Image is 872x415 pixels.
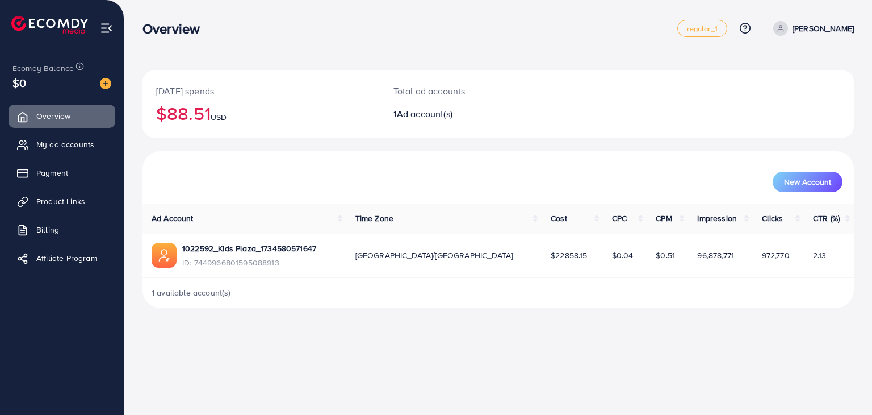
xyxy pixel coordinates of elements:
span: Billing [36,224,59,235]
img: image [100,78,111,89]
a: [PERSON_NAME] [769,21,854,36]
a: Overview [9,105,115,127]
span: Ecomdy Balance [12,63,74,74]
span: Ad account(s) [397,107,452,120]
span: ID: 7449966801595088913 [182,257,316,268]
h2: $88.51 [156,102,366,124]
span: 96,878,771 [697,250,734,261]
span: USD [211,111,227,123]
span: Impression [697,213,737,224]
span: CPC [612,213,627,224]
span: regular_1 [687,25,717,32]
span: 972,770 [762,250,790,261]
a: regular_1 [677,20,727,37]
span: My ad accounts [36,139,94,150]
button: New Account [773,172,842,192]
span: $22858.15 [551,250,587,261]
span: 2.13 [813,250,827,261]
span: CTR (%) [813,213,840,224]
span: $0 [12,74,26,91]
span: $0.51 [656,250,675,261]
span: Clicks [762,213,783,224]
p: [PERSON_NAME] [793,22,854,35]
span: Overview [36,110,70,122]
span: $0.04 [612,250,634,261]
a: Payment [9,161,115,184]
span: Product Links [36,196,85,207]
span: Payment [36,167,68,179]
span: Ad Account [152,213,194,224]
span: Affiliate Program [36,252,97,264]
a: 1022592_Kids Plaza_1734580571647 [182,243,316,254]
span: New Account [784,178,831,186]
h3: Overview [142,20,209,37]
img: logo [11,16,88,34]
a: Product Links [9,190,115,213]
p: Total ad accounts [393,84,544,98]
span: CPM [656,213,672,224]
a: My ad accounts [9,133,115,156]
p: [DATE] spends [156,84,366,98]
span: Cost [551,213,567,224]
span: 1 available account(s) [152,287,231,298]
span: Time Zone [355,213,393,224]
a: Affiliate Program [9,247,115,269]
img: menu [100,22,113,35]
a: Billing [9,218,115,241]
span: [GEOGRAPHIC_DATA]/[GEOGRAPHIC_DATA] [355,250,513,261]
h2: 1 [393,109,544,119]
img: ic-ads-acc.e4c84228.svg [152,243,177,268]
